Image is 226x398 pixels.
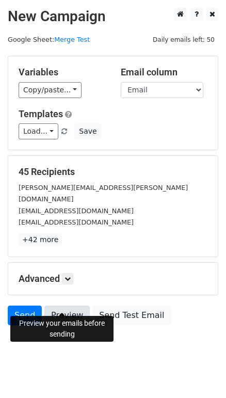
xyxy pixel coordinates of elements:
[121,67,207,78] h5: Email column
[54,36,90,43] a: Merge Test
[8,36,90,43] small: Google Sheet:
[19,82,82,98] a: Copy/paste...
[74,123,101,139] button: Save
[19,207,134,215] small: [EMAIL_ADDRESS][DOMAIN_NAME]
[149,34,218,45] span: Daily emails left: 50
[19,273,207,284] h5: Advanced
[19,67,105,78] h5: Variables
[92,306,171,325] a: Send Test Email
[19,184,188,203] small: [PERSON_NAME][EMAIL_ADDRESS][PERSON_NAME][DOMAIN_NAME]
[19,123,58,139] a: Load...
[19,218,134,226] small: [EMAIL_ADDRESS][DOMAIN_NAME]
[19,233,62,246] a: +42 more
[19,166,207,178] h5: 45 Recipients
[174,348,226,398] iframe: Chat Widget
[19,108,63,119] a: Templates
[8,8,218,25] h2: New Campaign
[8,306,42,325] a: Send
[10,316,114,342] div: Preview your emails before sending
[44,306,90,325] a: Preview
[149,36,218,43] a: Daily emails left: 50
